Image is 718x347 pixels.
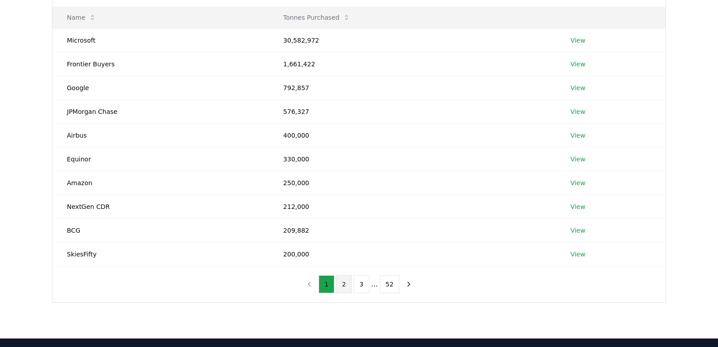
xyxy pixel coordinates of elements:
[276,9,357,26] button: Tonnes Purchased
[570,107,585,116] a: View
[53,28,269,52] td: Microsoft
[53,76,269,100] td: Google
[53,218,269,242] td: BCG
[380,275,399,293] button: 52
[60,9,103,26] button: Name
[269,100,556,123] td: 576,327
[269,76,556,100] td: 792,857
[53,171,269,195] td: Amazon
[570,36,585,45] a: View
[53,242,269,266] td: SkiesFifty
[269,147,556,171] td: 330,000
[269,171,556,195] td: 250,000
[570,202,585,211] a: View
[53,52,269,76] td: Frontier Buyers
[53,100,269,123] td: JPMorgan Chase
[269,195,556,218] td: 212,000
[53,123,269,147] td: Airbus
[336,275,352,293] button: 2
[570,155,585,164] a: View
[570,131,585,140] a: View
[570,60,585,69] a: View
[570,250,585,259] a: View
[401,275,416,293] button: next page
[570,178,585,187] a: View
[570,83,585,92] a: View
[269,123,556,147] td: 400,000
[269,218,556,242] td: 209,882
[269,52,556,76] td: 1,661,422
[319,275,334,293] button: 1
[354,275,369,293] button: 3
[269,28,556,52] td: 30,582,972
[53,195,269,218] td: NextGen CDR
[53,147,269,171] td: Equinor
[371,279,378,290] li: ...
[269,242,556,266] td: 200,000
[570,226,585,235] a: View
